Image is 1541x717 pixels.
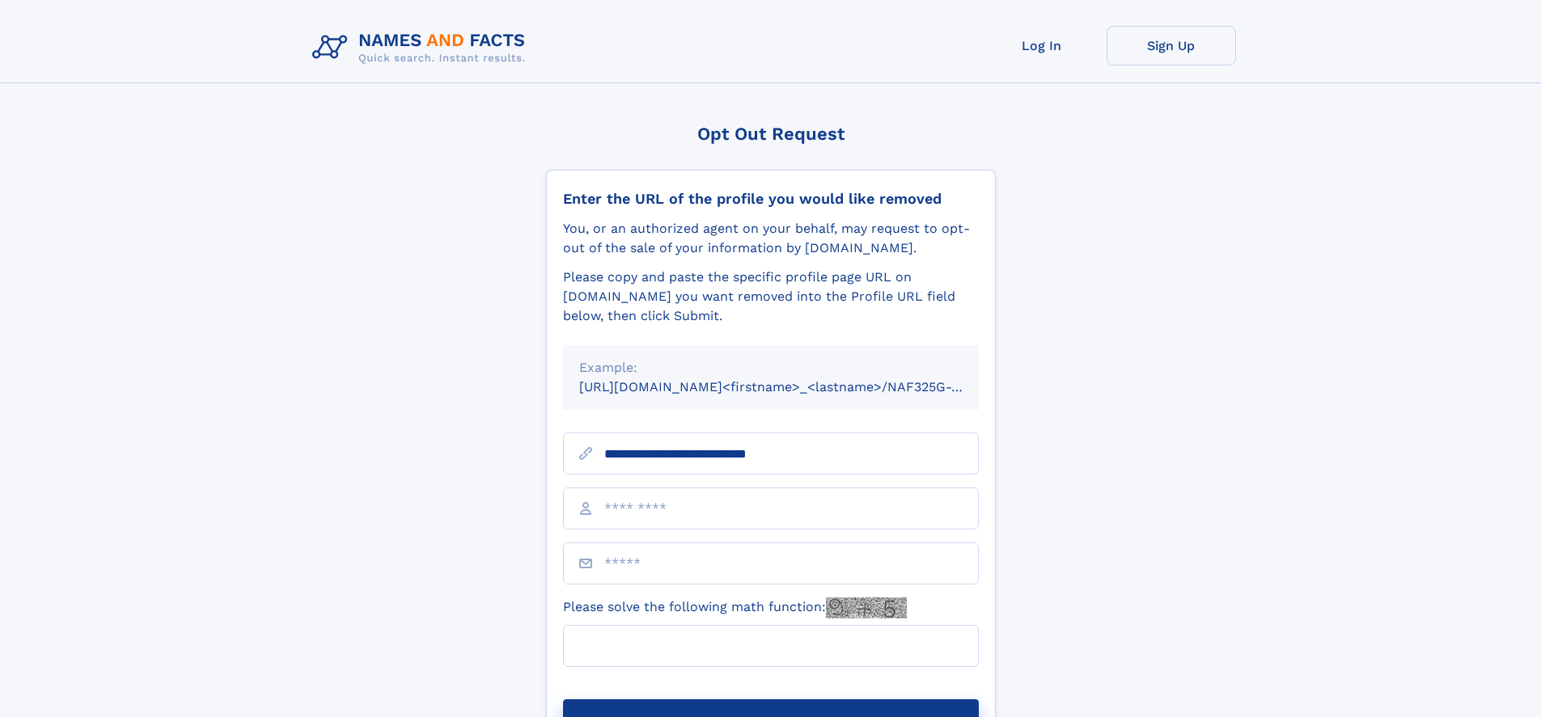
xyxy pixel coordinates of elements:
img: Logo Names and Facts [306,26,539,70]
small: [URL][DOMAIN_NAME]<firstname>_<lastname>/NAF325G-xxxxxxxx [579,379,1010,394]
div: Opt Out Request [546,124,996,144]
div: Please copy and paste the specific profile page URL on [DOMAIN_NAME] you want removed into the Pr... [563,268,979,326]
a: Sign Up [1107,26,1236,65]
div: Enter the URL of the profile you would like removed [563,190,979,208]
div: You, or an authorized agent on your behalf, may request to opt-out of the sale of your informatio... [563,219,979,258]
div: Example: [579,358,963,377]
a: Log In [977,26,1107,65]
label: Please solve the following math function: [563,597,907,618]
